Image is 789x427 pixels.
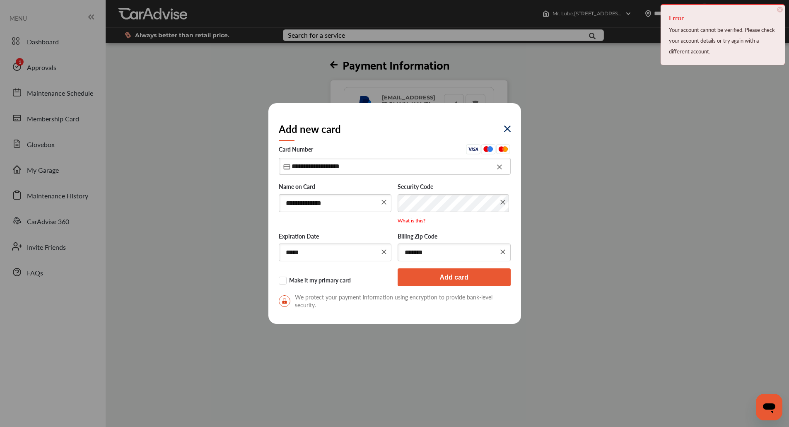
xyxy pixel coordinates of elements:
[669,24,777,57] div: Your account cannot be verified. Please check your account details or try again with a different ...
[279,122,341,136] h2: Add new card
[279,293,511,309] span: We protect your payment information using encryption to provide bank-level security.
[398,183,511,191] label: Security Code
[496,144,511,154] img: Mastercard.eb291d48.svg
[669,11,777,24] h4: Error
[398,233,511,241] label: Billing Zip Code
[279,183,392,191] label: Name on Card
[398,268,511,286] button: Add card
[777,7,783,12] span: ×
[466,144,481,154] img: Visa.45ceafba.svg
[279,277,392,285] label: Make it my primary card
[756,394,782,420] iframe: Button to launch messaging window
[279,144,511,157] label: Card Number
[481,144,496,154] img: Maestro.aa0500b2.svg
[279,233,392,241] label: Expiration Date
[504,125,511,132] img: eYXu4VuQffQpPoAAAAASUVORK5CYII=
[279,295,290,307] img: secure-lock
[398,217,511,224] p: What is this?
